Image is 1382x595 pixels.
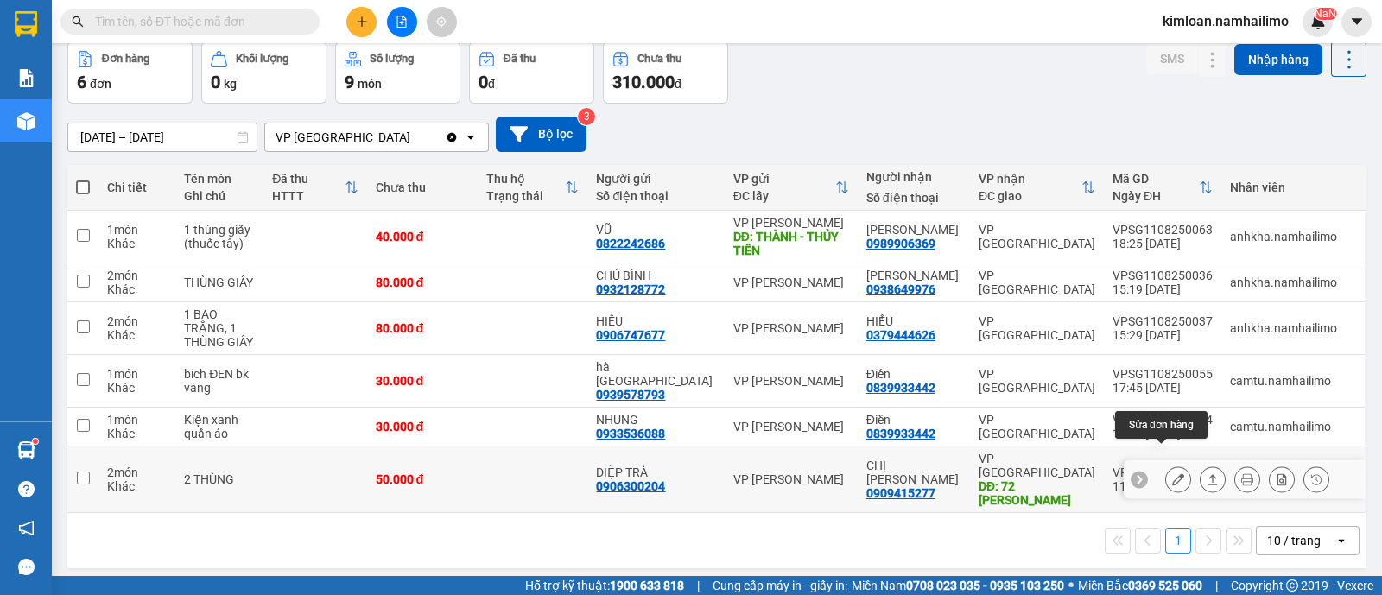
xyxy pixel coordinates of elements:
[272,172,344,186] div: Đã thu
[95,12,299,31] input: Tìm tên, số ĐT hoặc mã đơn
[866,314,961,328] div: HIỂU
[1115,411,1208,439] div: Sửa đơn hàng
[107,427,167,440] div: Khác
[67,41,193,104] button: Đơn hàng6đơn
[733,230,849,257] div: DĐ: THÀNH - THỦY TIÊN
[725,165,858,211] th: Toggle SortBy
[376,374,469,388] div: 30.000 đ
[675,77,681,91] span: đ
[979,223,1095,250] div: VP [GEOGRAPHIC_DATA]
[1128,579,1202,592] strong: 0369 525 060
[469,41,594,104] button: Đã thu0đ
[9,93,119,112] li: VP VP chợ Mũi Né
[1230,275,1356,289] div: anhkha.namhailimo
[107,269,167,282] div: 2 món
[263,165,366,211] th: Toggle SortBy
[1215,576,1218,595] span: |
[596,479,665,493] div: 0906300204
[224,77,237,91] span: kg
[603,41,728,104] button: Chưa thu310.000đ
[866,328,935,342] div: 0379444626
[107,180,167,194] div: Chi tiết
[866,486,935,500] div: 0909415277
[184,189,255,203] div: Ghi chú
[866,223,961,237] div: THÙY TIÊN
[596,172,715,186] div: Người gửi
[733,275,849,289] div: VP [PERSON_NAME]
[852,576,1064,595] span: Miền Nam
[376,420,469,434] div: 30.000 đ
[596,388,665,402] div: 0939578793
[612,72,675,92] span: 310.000
[596,269,715,282] div: CHÚ BÌNH
[596,314,715,328] div: HIẾU
[866,237,935,250] div: 0989906369
[107,479,167,493] div: Khác
[1315,8,1336,20] sup: NaN
[1230,420,1356,434] div: camtu.namhailimo
[866,381,935,395] div: 0839933442
[119,93,230,150] li: VP VP [PERSON_NAME] Lão
[1230,321,1356,335] div: anhkha.namhailimo
[713,576,847,595] span: Cung cấp máy in - giấy in:
[866,413,961,427] div: Điền
[17,441,35,459] img: warehouse-icon
[479,72,488,92] span: 0
[733,321,849,335] div: VP [PERSON_NAME]
[72,16,84,28] span: search
[376,472,469,486] div: 50.000 đ
[596,427,665,440] div: 0933536088
[733,172,835,186] div: VP gửi
[596,328,665,342] div: 0906747677
[435,16,447,28] span: aim
[18,481,35,497] span: question-circle
[596,223,715,237] div: VŨ
[1200,466,1226,492] div: Giao hàng
[15,11,37,37] img: logo-vxr
[596,465,715,479] div: DIỆP TRÀ
[1113,269,1213,282] div: VPSG1108250036
[1149,10,1303,32] span: kimloan.namhailimo
[464,130,478,144] svg: open
[1113,413,1213,427] div: VPSG1108250044
[637,53,681,65] div: Chưa thu
[184,367,255,395] div: bich ĐEN bk vàng
[979,413,1095,440] div: VP [GEOGRAPHIC_DATA]
[906,579,1064,592] strong: 0708 023 035 - 0935 103 250
[979,172,1081,186] div: VP nhận
[478,165,588,211] th: Toggle SortBy
[335,41,460,104] button: Số lượng9món
[970,165,1104,211] th: Toggle SortBy
[1113,367,1213,381] div: VPSG1108250055
[1113,189,1199,203] div: Ngày ĐH
[1230,374,1356,388] div: camtu.namhailimo
[201,41,326,104] button: Khối lượng0kg
[9,116,21,128] span: environment
[77,72,86,92] span: 6
[9,9,69,69] img: logo.jpg
[578,108,595,125] sup: 3
[102,53,149,65] div: Đơn hàng
[1113,328,1213,342] div: 15:29 [DATE]
[596,237,665,250] div: 0822242686
[596,360,715,388] div: hà ny
[236,53,288,65] div: Khối lượng
[1113,479,1213,493] div: 11:28 [DATE]
[184,307,255,349] div: 1 BAO TRẮNG, 1 THÙNG GIẤY
[1113,381,1213,395] div: 17:45 [DATE]
[184,223,255,250] div: 1 thùng giấy (thuốc tây)
[866,459,961,486] div: CHỊ LINH
[376,275,469,289] div: 80.000 đ
[356,16,368,28] span: plus
[107,314,167,328] div: 2 món
[979,314,1095,342] div: VP [GEOGRAPHIC_DATA]
[979,269,1095,296] div: VP [GEOGRAPHIC_DATA]
[90,77,111,91] span: đơn
[345,72,354,92] span: 9
[107,237,167,250] div: Khác
[1113,237,1213,250] div: 18:25 [DATE]
[1113,282,1213,296] div: 15:19 [DATE]
[107,328,167,342] div: Khác
[370,53,414,65] div: Số lượng
[1113,427,1213,440] div: 16:17 [DATE]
